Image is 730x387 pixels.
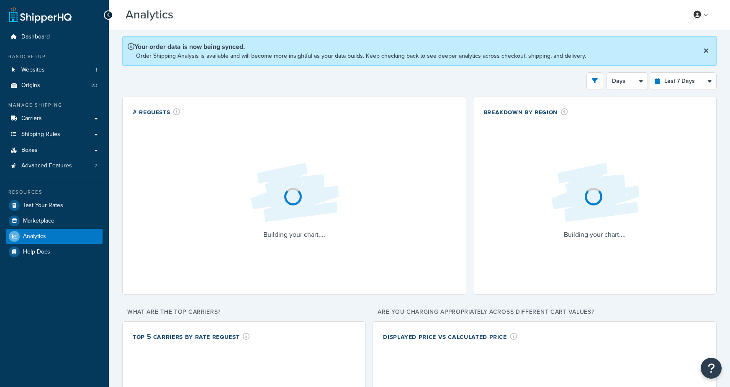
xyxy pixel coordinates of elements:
[23,233,46,240] span: Analytics
[133,332,250,341] div: Top 5 Carriers by Rate Request
[6,29,103,45] a: Dashboard
[6,78,103,93] a: Origins23
[21,131,60,138] span: Shipping Rules
[701,358,722,379] button: Open Resource Center
[133,107,180,117] div: # Requests
[136,51,586,60] p: Order Shipping Analysis is available and will become more insightful as your data builds. Keep ch...
[244,229,344,241] p: Building your chart....
[6,62,103,78] a: Websites1
[586,72,603,90] button: open filter drawer
[383,332,517,341] div: Displayed Price vs Calculated Price
[21,162,72,169] span: Advanced Features
[373,306,717,318] p: Are you charging appropriately across different cart values?
[23,249,50,256] span: Help Docs
[6,158,103,174] a: Advanced Features7
[6,213,103,228] a: Marketplace
[6,127,103,142] a: Shipping Rules
[21,82,40,89] span: Origins
[21,147,38,154] span: Boxes
[6,102,103,109] div: Manage Shipping
[6,244,103,259] a: Help Docs
[6,143,103,158] a: Boxes
[126,8,675,21] h3: Analytics
[6,53,103,60] div: Basic Setup
[6,78,103,93] li: Origins
[21,115,42,122] span: Carriers
[21,67,45,74] span: Websites
[483,107,568,117] div: Breakdown by Region
[95,162,97,169] span: 7
[6,229,103,244] a: Analytics
[23,218,54,225] span: Marketplace
[91,82,97,89] span: 23
[545,156,645,229] img: Loading...
[545,229,645,241] p: Building your chart....
[23,202,63,209] span: Test Your Rates
[6,189,103,196] div: Resources
[244,156,344,229] img: Loading...
[128,42,586,51] p: Your order data is now being synced.
[6,111,103,126] a: Carriers
[21,33,50,41] span: Dashboard
[95,67,97,74] span: 1
[6,158,103,174] li: Advanced Features
[6,62,103,78] li: Websites
[122,306,366,318] p: What are the top carriers?
[175,11,204,21] span: Beta
[6,198,103,213] a: Test Your Rates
